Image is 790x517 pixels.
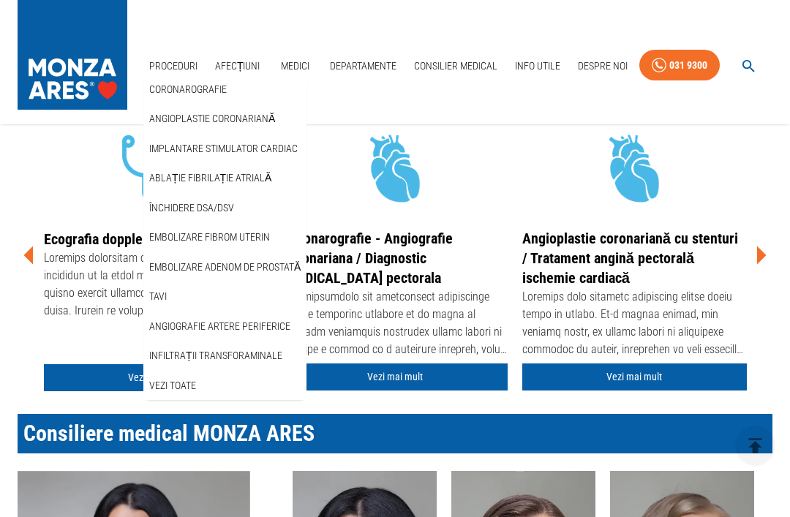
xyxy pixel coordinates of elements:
div: Angiografie artere periferice [143,312,306,341]
div: Infiltrații transforaminale [143,341,306,371]
a: Închidere DSA/DSV [146,196,237,220]
button: delete [735,426,775,466]
span: Consiliere medical MONZA ARES [23,420,315,446]
a: Coronarografie - Angiografie coronariana / Diagnostic [MEDICAL_DATA] pectorala [283,230,453,287]
a: Angioplastie coronariană cu stenturi / Tratament angină pectorală ischemie cardiacă [522,230,738,287]
div: 031 9300 [669,56,707,75]
a: Medici [271,51,318,81]
a: Departamente [324,51,402,81]
a: Vezi Toate [146,374,199,398]
a: Implantare stimulator cardiac [146,137,301,161]
div: Implantare stimulator cardiac [143,134,306,164]
div: Coronarografie [143,75,306,105]
a: Info Utile [509,51,566,81]
a: Vezi mai mult [44,364,268,391]
div: Închidere DSA/DSV [143,193,306,223]
a: Angioplastie coronariană [146,107,278,131]
div: Vezi Toate [143,371,306,401]
a: Despre Noi [572,51,633,81]
a: Coronarografie [146,78,230,102]
nav: secondary mailbox folders [143,75,306,401]
a: TAVI [146,284,170,309]
div: Loremips dolorsitam consect adipi el seddoe te incididun ut la etdol magna aliqua enimadmi, ven q... [44,249,268,322]
div: Loremips dolo sitametc adipiscing elitse doeiu tempo in utlabo. Et-d magnaa enimad, min veniamq n... [522,288,747,361]
div: Ablație fibrilație atrială [143,163,306,193]
div: Embolizare adenom de prostată [143,252,306,282]
div: Angioplastie coronariană [143,104,306,134]
a: Embolizare fibrom uterin [146,225,273,249]
a: Vezi mai mult [283,363,508,390]
a: Ecografia doppler de artere / vene [44,230,247,248]
a: Embolizare adenom de prostată [146,255,304,279]
a: 031 9300 [639,50,720,81]
a: Afecțiuni [209,51,266,81]
div: Loremipsumdolo sit ametconsect adipiscinge sedd e temporinc utlabore et do magna al enimadm venia... [283,288,508,361]
a: Angiografie artere periferice [146,314,293,339]
a: Consilier Medical [408,51,503,81]
a: Vezi mai mult [522,363,747,390]
div: TAVI [143,282,306,312]
a: Ablație fibrilație atrială [146,166,274,190]
a: Infiltrații transforaminale [146,344,285,368]
div: Embolizare fibrom uterin [143,222,306,252]
a: Proceduri [143,51,203,81]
